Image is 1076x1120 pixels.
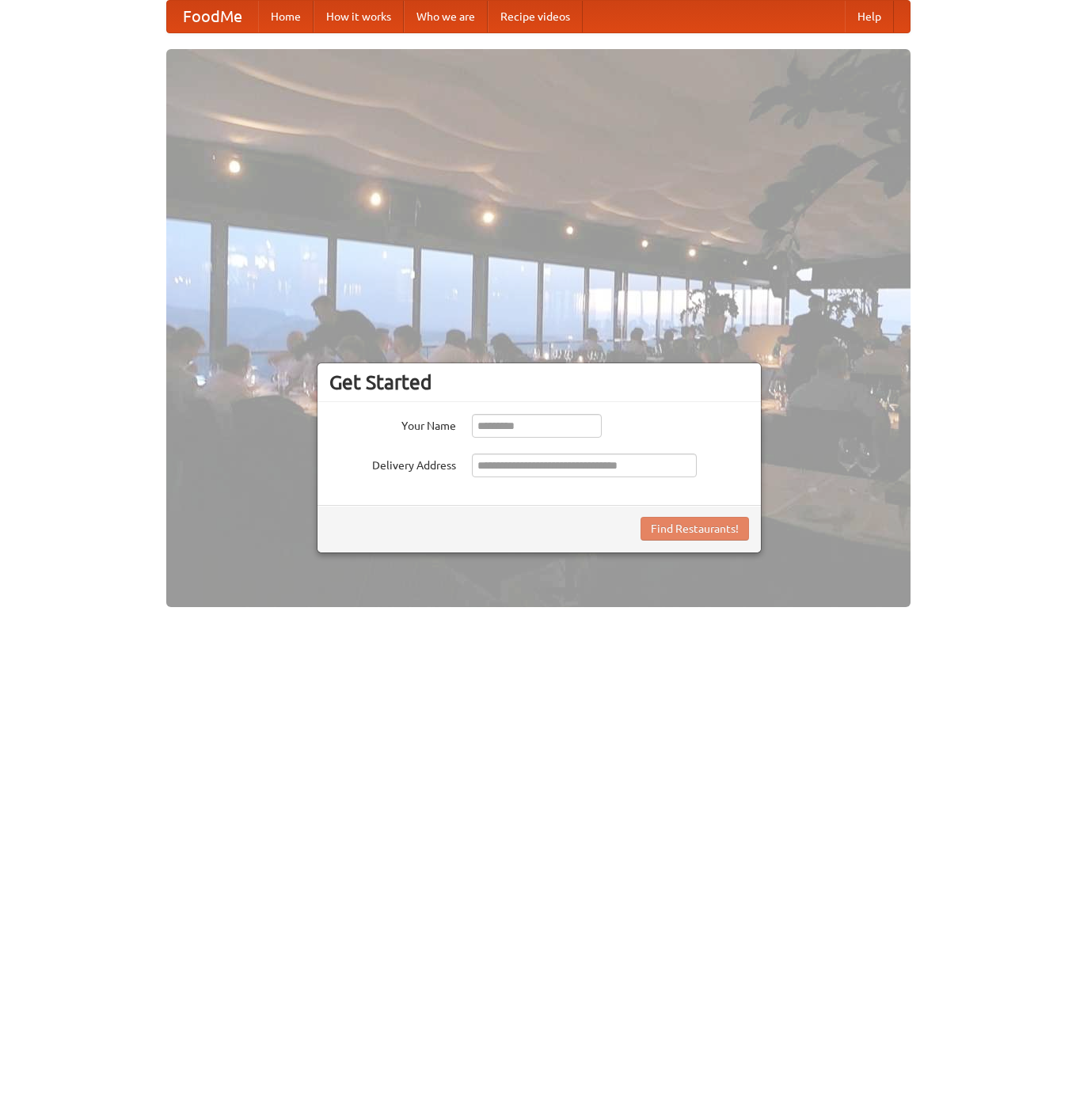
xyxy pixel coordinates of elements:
[641,517,749,541] button: Find Restaurants!
[329,454,456,473] label: Delivery Address
[258,1,314,32] a: Home
[329,414,456,434] label: Your Name
[314,1,404,32] a: How it works
[329,370,749,394] h3: Get Started
[167,1,258,32] a: FoodMe
[488,1,583,32] a: Recipe videos
[845,1,894,32] a: Help
[404,1,488,32] a: Who we are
